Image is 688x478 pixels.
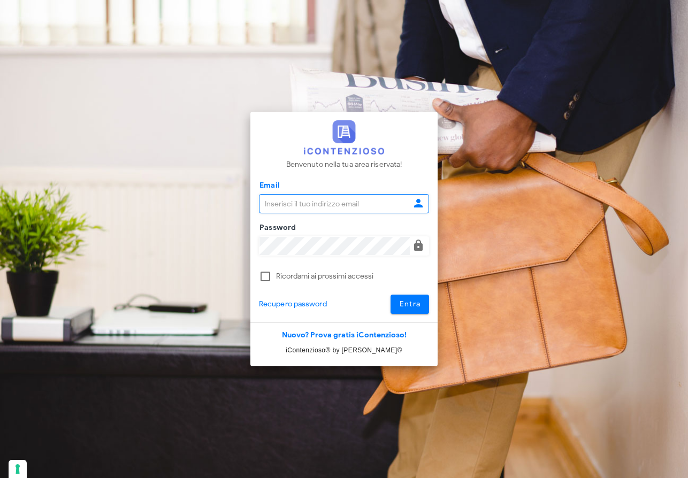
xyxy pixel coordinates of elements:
[391,295,430,314] button: Entra
[256,180,280,191] label: Email
[256,222,296,233] label: Password
[259,195,410,213] input: Inserisci il tuo indirizzo email
[276,271,429,282] label: Ricordami ai prossimi accessi
[250,345,438,356] p: iContenzioso® by [PERSON_NAME]©
[282,330,407,340] a: Nuovo? Prova gratis iContenzioso!
[286,159,402,171] p: Benvenuto nella tua area riservata!
[9,460,27,478] button: Le tue preferenze relative al consenso per le tecnologie di tracciamento
[259,298,327,310] a: Recupero password
[399,299,421,309] span: Entra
